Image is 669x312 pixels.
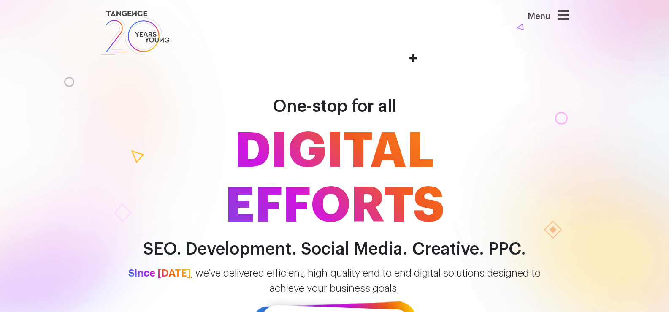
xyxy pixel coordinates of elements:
span: Since [DATE] [128,268,191,278]
img: logo SVG [100,8,171,57]
span: One-stop for all [273,98,397,115]
p: , we’ve delivered efficient, high-quality end to end digital solutions designed to achieve your b... [94,266,575,296]
h2: SEO. Development. Social Media. Creative. PPC. [94,240,575,259]
span: DIGITAL EFFORTS [94,124,575,233]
